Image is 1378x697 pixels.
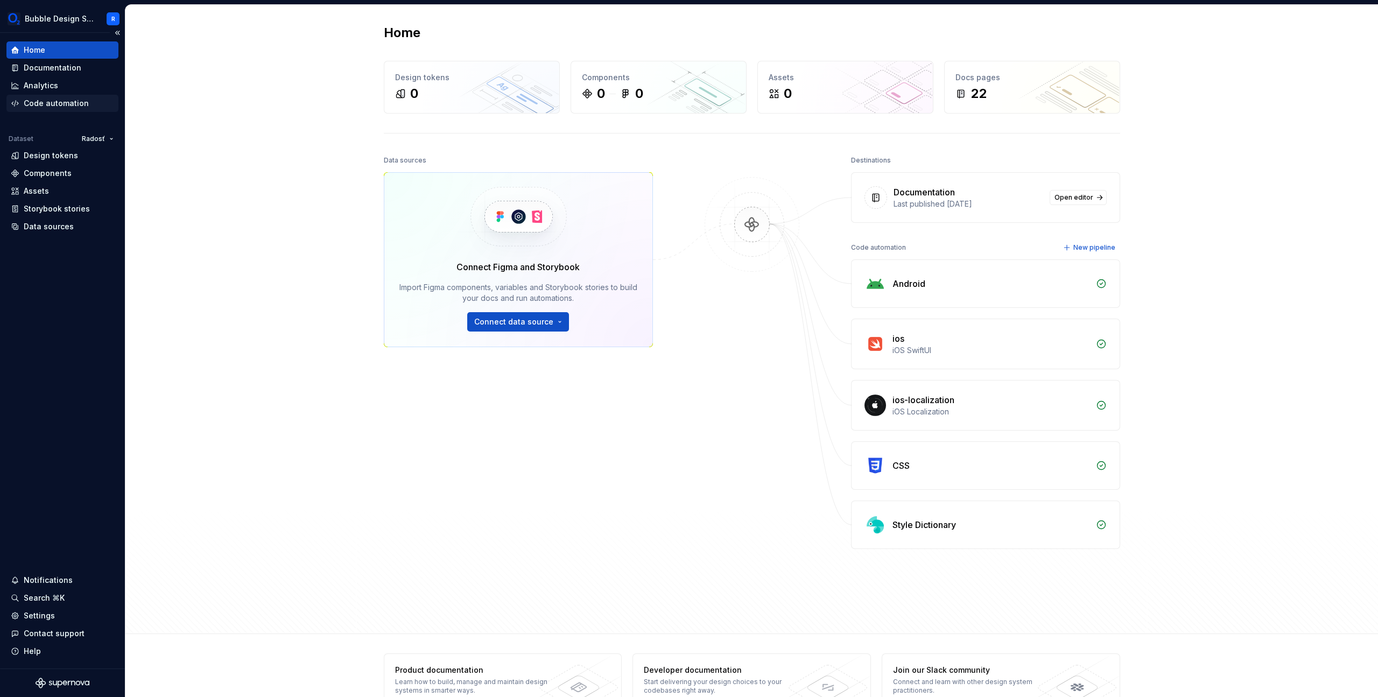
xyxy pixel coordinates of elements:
[24,62,81,73] div: Documentation
[111,15,115,23] div: R
[24,610,55,621] div: Settings
[24,186,49,196] div: Assets
[24,221,74,232] div: Data sources
[6,182,118,200] a: Assets
[24,98,89,109] div: Code automation
[894,186,955,199] div: Documentation
[24,646,41,657] div: Help
[892,459,910,472] div: CSS
[892,393,954,406] div: ios-localization
[894,199,1043,209] div: Last published [DATE]
[582,72,735,83] div: Components
[8,12,20,25] img: 1a847f6c-1245-4c66-adf2-ab3a177fc91e.png
[955,72,1109,83] div: Docs pages
[24,45,45,55] div: Home
[1073,243,1115,252] span: New pipeline
[892,345,1089,356] div: iOS SwiftUI
[851,153,891,168] div: Destinations
[474,316,553,327] span: Connect data source
[597,85,605,102] div: 0
[6,200,118,217] a: Storybook stories
[851,240,906,255] div: Code automation
[892,332,904,345] div: ios
[82,135,105,143] span: Radosť
[24,150,78,161] div: Design tokens
[24,168,72,179] div: Components
[6,147,118,164] a: Design tokens
[1050,190,1107,205] a: Open editor
[467,312,569,332] button: Connect data source
[6,218,118,235] a: Data sources
[769,72,922,83] div: Assets
[944,61,1120,114] a: Docs pages22
[384,61,560,114] a: Design tokens0
[384,153,426,168] div: Data sources
[24,80,58,91] div: Analytics
[644,665,800,675] div: Developer documentation
[635,85,643,102] div: 0
[24,628,85,639] div: Contact support
[6,165,118,182] a: Components
[571,61,747,114] a: Components00
[36,678,89,688] svg: Supernova Logo
[399,282,637,304] div: Import Figma components, variables and Storybook stories to build your docs and run automations.
[893,665,1050,675] div: Join our Slack community
[6,589,118,607] button: Search ⌘K
[110,25,125,40] button: Collapse sidebar
[892,406,1089,417] div: iOS Localization
[395,665,552,675] div: Product documentation
[892,518,956,531] div: Style Dictionary
[6,59,118,76] a: Documentation
[6,607,118,624] a: Settings
[24,593,65,603] div: Search ⌘K
[784,85,792,102] div: 0
[77,131,118,146] button: Radosť
[6,41,118,59] a: Home
[644,678,800,695] div: Start delivering your design choices to your codebases right away.
[1054,193,1093,202] span: Open editor
[892,277,925,290] div: Android
[6,572,118,589] button: Notifications
[893,678,1050,695] div: Connect and learn with other design system practitioners.
[410,85,418,102] div: 0
[6,643,118,660] button: Help
[971,85,987,102] div: 22
[456,261,580,273] div: Connect Figma and Storybook
[395,72,549,83] div: Design tokens
[9,135,33,143] div: Dataset
[25,13,94,24] div: Bubble Design System
[395,678,552,695] div: Learn how to build, manage and maintain design systems in smarter ways.
[1060,240,1120,255] button: New pipeline
[384,24,420,41] h2: Home
[6,95,118,112] a: Code automation
[24,203,90,214] div: Storybook stories
[24,575,73,586] div: Notifications
[2,7,123,30] button: Bubble Design SystemR
[6,625,118,642] button: Contact support
[6,77,118,94] a: Analytics
[757,61,933,114] a: Assets0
